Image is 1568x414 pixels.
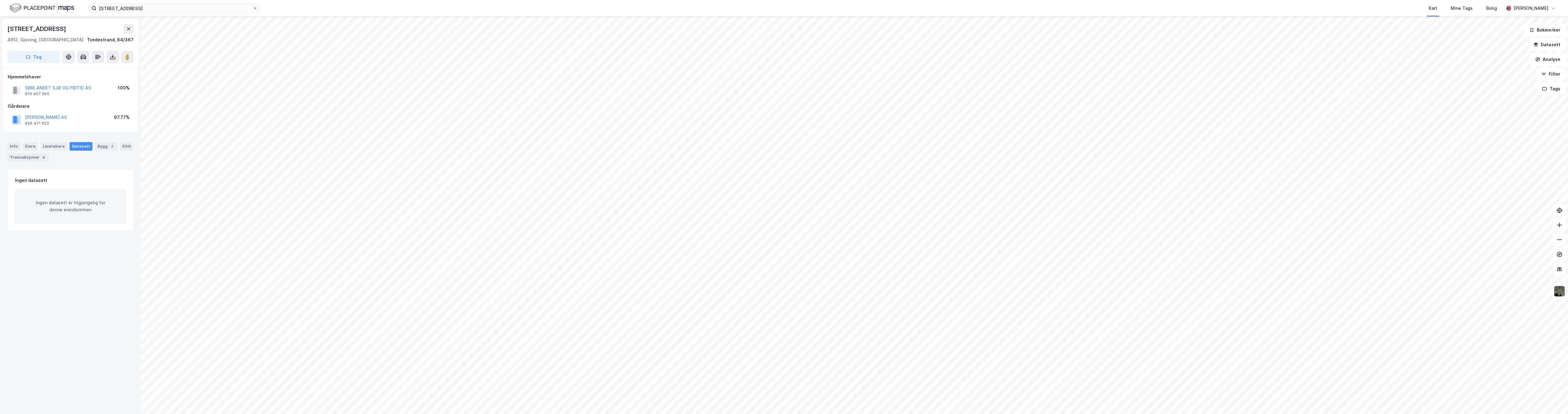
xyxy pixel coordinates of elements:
[1451,5,1473,12] div: Mine Tags
[25,121,49,126] div: 946 471 623
[15,177,47,184] div: Ingen datasett
[1429,5,1437,12] div: Kart
[1554,285,1565,297] img: 9k=
[118,84,130,92] div: 100%
[7,51,60,63] button: Tag
[1528,39,1566,51] button: Datasett
[7,24,67,34] div: [STREET_ADDRESS]
[8,73,133,81] div: Hjemmelshaver
[7,153,49,162] div: Transaksjoner
[1486,5,1497,12] div: Bolig
[10,3,74,13] img: logo.f888ab2527a4732fd821a326f86c7f29.svg
[1536,68,1566,80] button: Filter
[109,143,115,149] div: 2
[7,142,20,151] div: Info
[15,189,126,224] div: Ingen datasett er tilgjengelig for denne eiendommen
[25,92,49,96] div: 976 957 660
[8,103,133,110] div: Gårdeiere
[1537,385,1568,414] div: Kontrollprogram for chat
[23,142,38,151] div: Eiere
[1537,83,1566,95] button: Tags
[95,142,118,151] div: Bygg
[87,36,134,43] div: Tvedestrand, 84/367
[70,142,92,151] div: Datasett
[1513,5,1548,12] div: [PERSON_NAME]
[40,142,67,151] div: Leietakere
[120,142,133,151] div: ESG
[96,4,253,13] input: Søk på adresse, matrikkel, gårdeiere, leietakere eller personer
[114,114,130,121] div: 97.77%
[7,36,84,43] div: 4912, Gjeving, [GEOGRAPHIC_DATA]
[41,154,47,160] div: 6
[1537,385,1568,414] iframe: Chat Widget
[1530,53,1566,66] button: Analyse
[1524,24,1566,36] button: Bokmerker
